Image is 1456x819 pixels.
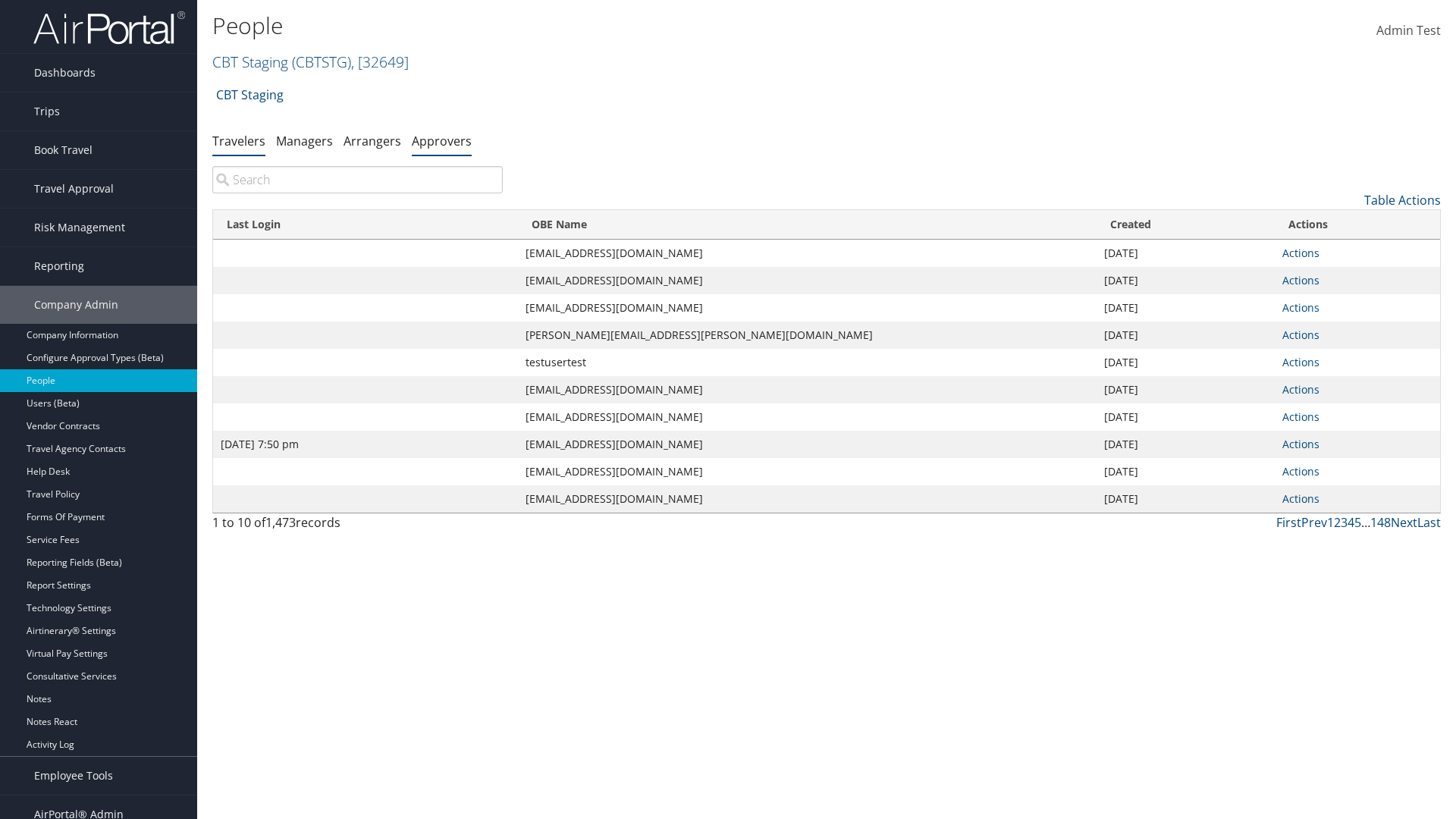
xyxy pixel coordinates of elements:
a: CBT Staging [216,80,284,110]
span: ( CBTSTG ) [292,52,351,72]
span: Company Admin [34,286,118,324]
td: [EMAIL_ADDRESS][DOMAIN_NAME] [518,376,1097,403]
span: Employee Tools [34,757,113,795]
span: Admin Test [1376,22,1441,39]
td: [EMAIL_ADDRESS][DOMAIN_NAME] [518,431,1097,458]
span: Risk Management [34,209,125,246]
div: 1 to 10 of records [212,513,503,539]
a: Actions [1282,464,1319,479]
span: Book Travel [34,131,93,169]
th: OBE Name: activate to sort column ascending [518,210,1097,240]
a: Actions [1282,355,1319,369]
input: Search [212,166,503,193]
a: Actions [1282,409,1319,424]
th: Last Login: activate to sort column ascending [213,210,518,240]
td: [EMAIL_ADDRESS][DOMAIN_NAME] [518,485,1097,513]
a: First [1276,514,1301,531]
td: [DATE] [1097,294,1275,322]
a: Travelers [212,133,265,149]
a: 5 [1354,514,1361,531]
a: 2 [1334,514,1341,531]
a: Approvers [412,133,472,149]
a: Actions [1282,246,1319,260]
th: Created: activate to sort column ascending [1097,210,1275,240]
td: [DATE] [1097,349,1275,376]
span: Dashboards [34,54,96,92]
td: [PERSON_NAME][EMAIL_ADDRESS][PERSON_NAME][DOMAIN_NAME] [518,322,1097,349]
td: testusertest [518,349,1097,376]
span: … [1361,514,1370,531]
h1: People [212,10,1031,42]
td: [DATE] 7:50 pm [213,431,518,458]
td: [DATE] [1097,485,1275,513]
a: Prev [1301,514,1327,531]
td: [DATE] [1097,403,1275,431]
a: 4 [1348,514,1354,531]
th: Actions [1275,210,1440,240]
td: [DATE] [1097,240,1275,267]
a: Actions [1282,328,1319,342]
a: Admin Test [1376,8,1441,55]
a: Actions [1282,300,1319,315]
a: Last [1417,514,1441,531]
a: Actions [1282,491,1319,506]
span: , [ 32649 ] [351,52,409,72]
a: Arrangers [344,133,401,149]
a: CBT Staging [212,52,409,72]
td: [EMAIL_ADDRESS][DOMAIN_NAME] [518,458,1097,485]
a: Actions [1282,382,1319,397]
td: [DATE] [1097,458,1275,485]
td: [EMAIL_ADDRESS][DOMAIN_NAME] [518,267,1097,294]
a: Table Actions [1364,192,1441,209]
td: [DATE] [1097,431,1275,458]
a: Actions [1282,273,1319,287]
td: [DATE] [1097,322,1275,349]
span: Travel Approval [34,170,114,208]
a: Actions [1282,437,1319,451]
span: Trips [34,93,60,130]
td: [EMAIL_ADDRESS][DOMAIN_NAME] [518,403,1097,431]
img: airportal-logo.png [33,10,185,45]
a: 148 [1370,514,1391,531]
td: [EMAIL_ADDRESS][DOMAIN_NAME] [518,294,1097,322]
a: 3 [1341,514,1348,531]
a: Next [1391,514,1417,531]
a: 1 [1327,514,1334,531]
td: [EMAIL_ADDRESS][DOMAIN_NAME] [518,240,1097,267]
span: 1,473 [265,514,296,531]
span: Reporting [34,247,84,285]
td: [DATE] [1097,376,1275,403]
td: [DATE] [1097,267,1275,294]
a: Managers [276,133,333,149]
